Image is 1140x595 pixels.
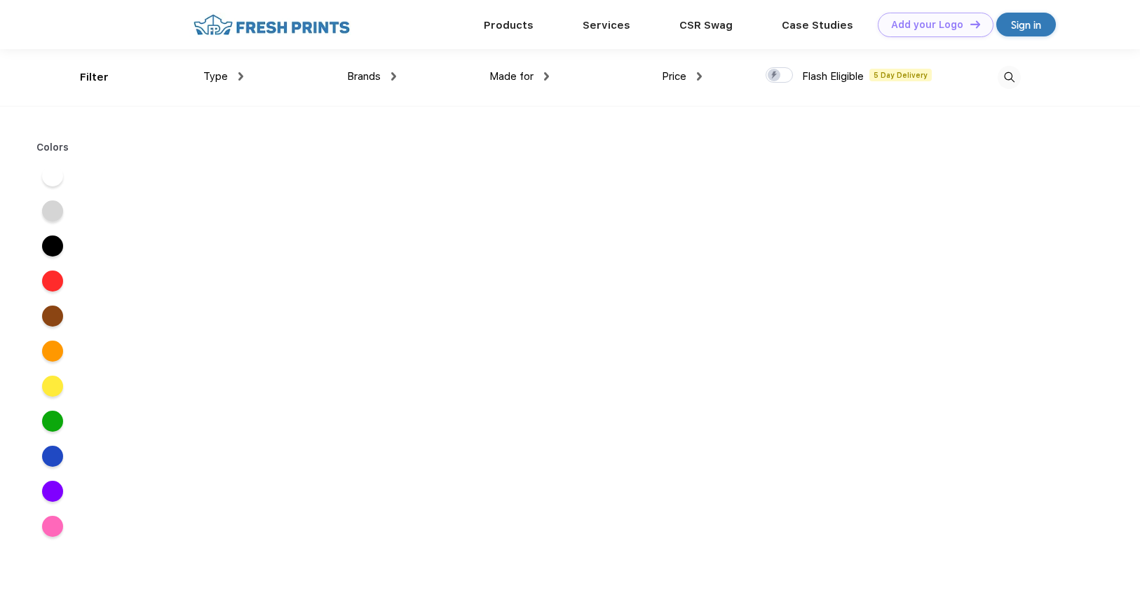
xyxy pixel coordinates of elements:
[891,19,963,31] div: Add your Logo
[996,13,1056,36] a: Sign in
[970,20,980,28] img: DT
[544,72,549,81] img: dropdown.png
[998,66,1021,89] img: desktop_search.svg
[26,140,80,155] div: Colors
[80,69,109,86] div: Filter
[489,70,534,83] span: Made for
[189,13,354,37] img: fo%20logo%202.webp
[203,70,228,83] span: Type
[238,72,243,81] img: dropdown.png
[802,70,864,83] span: Flash Eligible
[583,19,630,32] a: Services
[484,19,534,32] a: Products
[662,70,686,83] span: Price
[679,19,733,32] a: CSR Swag
[347,70,381,83] span: Brands
[391,72,396,81] img: dropdown.png
[1011,17,1041,33] div: Sign in
[697,72,702,81] img: dropdown.png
